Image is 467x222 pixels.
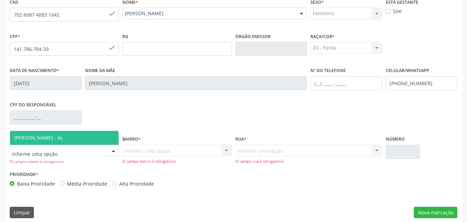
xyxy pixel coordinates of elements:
div: O campo bairro é obrigatório [122,159,232,165]
span: [PERSON_NAME] [125,10,293,17]
label: Nº do Telefone [310,65,346,76]
label: CPF do responsável [10,100,56,110]
input: __/__/____ [10,76,82,90]
div: O campo rua é obrigatório [235,159,382,165]
input: (__) _____-_____ [386,76,458,90]
label: RG [122,31,128,42]
label: Bairro [122,134,141,145]
label: Data de nascimento [10,65,59,76]
label: Baixa Prioridade [17,180,55,187]
span: done [108,44,116,51]
div: O campo cidade é obrigatório [10,159,119,165]
label: Número [386,134,405,145]
label: Nome da mãe [85,65,115,76]
label: Celular/WhatsApp [386,65,429,76]
label: Sim [393,8,402,15]
input: ___.___.___-__ [10,110,82,124]
label: Média Prioridade [67,180,107,187]
span: [PERSON_NAME] - AL [14,134,63,141]
label: Órgão emissor [235,31,271,42]
input: (__) _____-_____ [310,76,382,90]
button: Nova marcação [414,207,457,219]
label: Raça/cor [310,31,335,42]
label: Alta Prioridade [119,180,154,187]
input: Informe uma opção [12,147,105,161]
span: done [108,10,116,17]
label: Rua [235,134,246,145]
label: Prioridade [10,169,38,180]
label: CPF [10,31,20,42]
